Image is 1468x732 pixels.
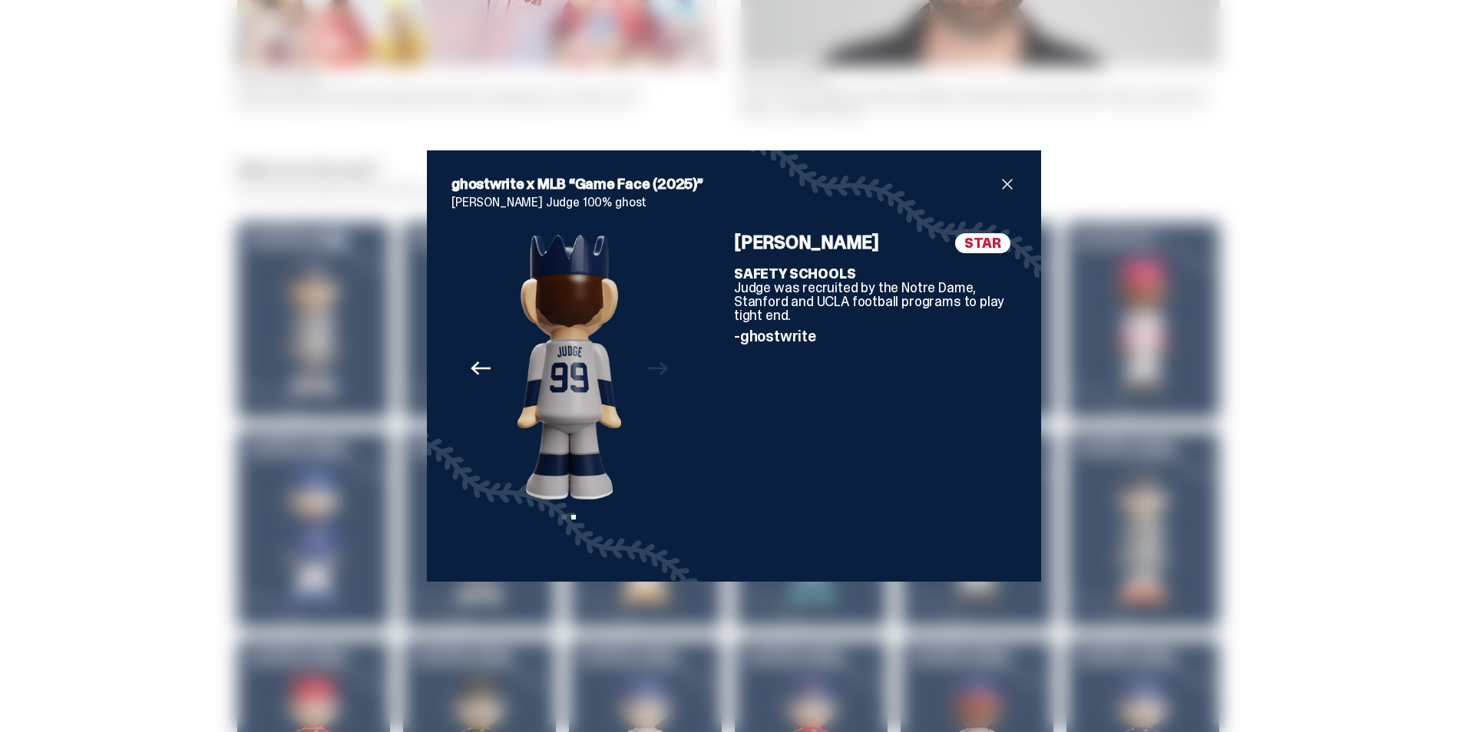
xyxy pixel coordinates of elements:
b: SAFETY SCHOOLS [734,265,855,283]
p: -ghostwrite [734,328,1017,344]
button: View slide 2 [571,515,576,519]
h2: ghostwrite x MLB “Game Face (2025)” [451,175,998,193]
button: close [998,175,1017,193]
img: Property%201=Aaron%20Judge,%20Property%202=true,%20Angle=Back.png [517,233,621,504]
p: Judge was recruited by the Notre Dame, Stanford and UCLA football programs to play tight end. [734,267,1017,322]
p: [PERSON_NAME] Judge 100% ghost [451,196,1017,209]
h4: [PERSON_NAME] [734,233,1017,252]
span: STAR [955,233,1010,253]
button: Previous [464,352,498,386]
button: View slide 1 [562,515,567,519]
